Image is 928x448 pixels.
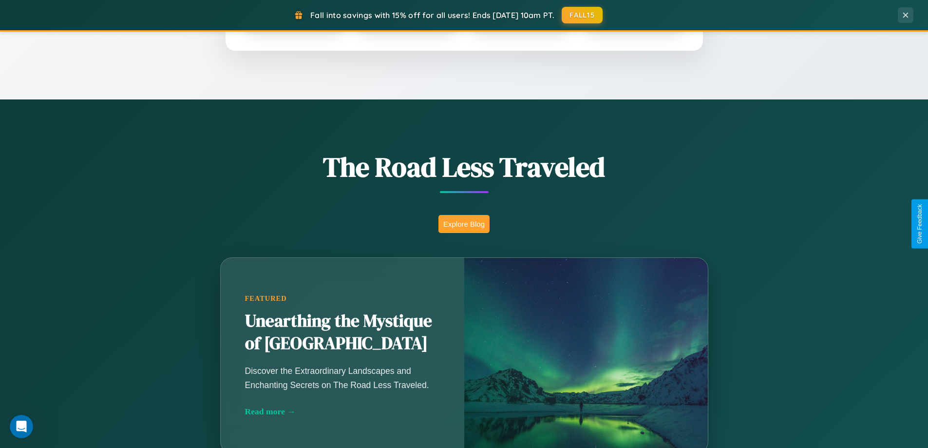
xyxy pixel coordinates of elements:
div: Featured [245,294,440,303]
div: Read more → [245,407,440,417]
h1: The Road Less Traveled [172,148,757,186]
div: Give Feedback [916,204,923,244]
button: FALL15 [562,7,603,23]
button: Explore Blog [438,215,490,233]
h2: Unearthing the Mystique of [GEOGRAPHIC_DATA] [245,310,440,355]
span: Fall into savings with 15% off for all users! Ends [DATE] 10am PT. [310,10,554,20]
p: Discover the Extraordinary Landscapes and Enchanting Secrets on The Road Less Traveled. [245,364,440,391]
iframe: Intercom live chat [10,415,33,438]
